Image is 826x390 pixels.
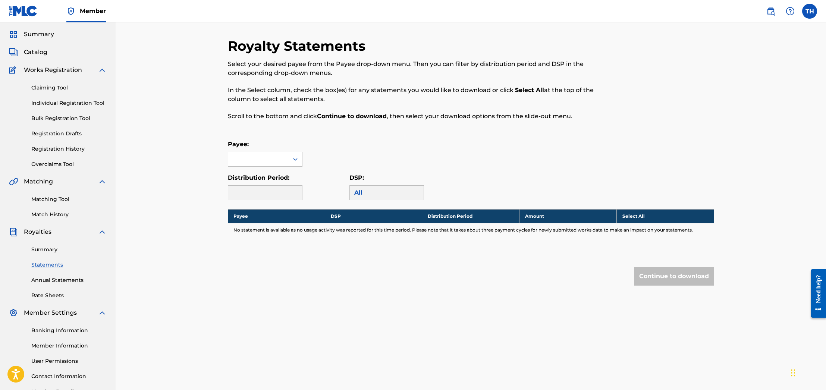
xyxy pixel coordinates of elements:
[31,342,107,350] a: Member Information
[31,292,107,299] a: Rate Sheets
[422,209,519,223] th: Distribution Period
[228,223,714,237] td: No statement is available as no usage activity was reported for this time period. Please note tha...
[9,30,54,39] a: SummarySummary
[616,209,714,223] th: Select All
[786,7,795,16] img: help
[228,60,602,78] p: Select your desired payee from the Payee drop-down menu. Then you can filter by distribution peri...
[228,174,289,181] label: Distribution Period:
[519,209,617,223] th: Amount
[98,177,107,186] img: expand
[31,84,107,92] a: Claiming Tool
[31,372,107,380] a: Contact Information
[31,130,107,138] a: Registration Drafts
[9,66,19,75] img: Works Registration
[325,209,422,223] th: DSP
[9,308,18,317] img: Member Settings
[31,357,107,365] a: User Permissions
[317,113,387,120] strong: Continue to download
[783,4,798,19] div: Help
[31,195,107,203] a: Matching Tool
[31,145,107,153] a: Registration History
[9,6,38,16] img: MLC Logo
[349,174,364,181] label: DSP:
[24,227,51,236] span: Royalties
[31,160,107,168] a: Overclaims Tool
[24,177,53,186] span: Matching
[9,177,18,186] img: Matching
[31,114,107,122] a: Bulk Registration Tool
[98,66,107,75] img: expand
[24,66,82,75] span: Works Registration
[802,4,817,19] div: User Menu
[98,227,107,236] img: expand
[31,276,107,284] a: Annual Statements
[9,48,18,57] img: Catalog
[228,112,602,121] p: Scroll to the bottom and click , then select your download options from the slide-out menu.
[24,30,54,39] span: Summary
[31,99,107,107] a: Individual Registration Tool
[228,38,369,54] h2: Royalty Statements
[515,87,544,94] strong: Select All
[763,4,778,19] a: Public Search
[228,209,325,223] th: Payee
[80,7,106,15] span: Member
[791,362,795,384] div: Drag
[789,354,826,390] iframe: Chat Widget
[98,308,107,317] img: expand
[66,7,75,16] img: Top Rightsholder
[31,211,107,218] a: Match History
[9,227,18,236] img: Royalties
[228,141,249,148] label: Payee:
[9,48,47,57] a: CatalogCatalog
[228,86,602,104] p: In the Select column, check the box(es) for any statements you would like to download or click at...
[805,262,826,324] iframe: Resource Center
[31,246,107,254] a: Summary
[31,327,107,334] a: Banking Information
[24,308,77,317] span: Member Settings
[9,30,18,39] img: Summary
[766,7,775,16] img: search
[31,261,107,269] a: Statements
[24,48,47,57] span: Catalog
